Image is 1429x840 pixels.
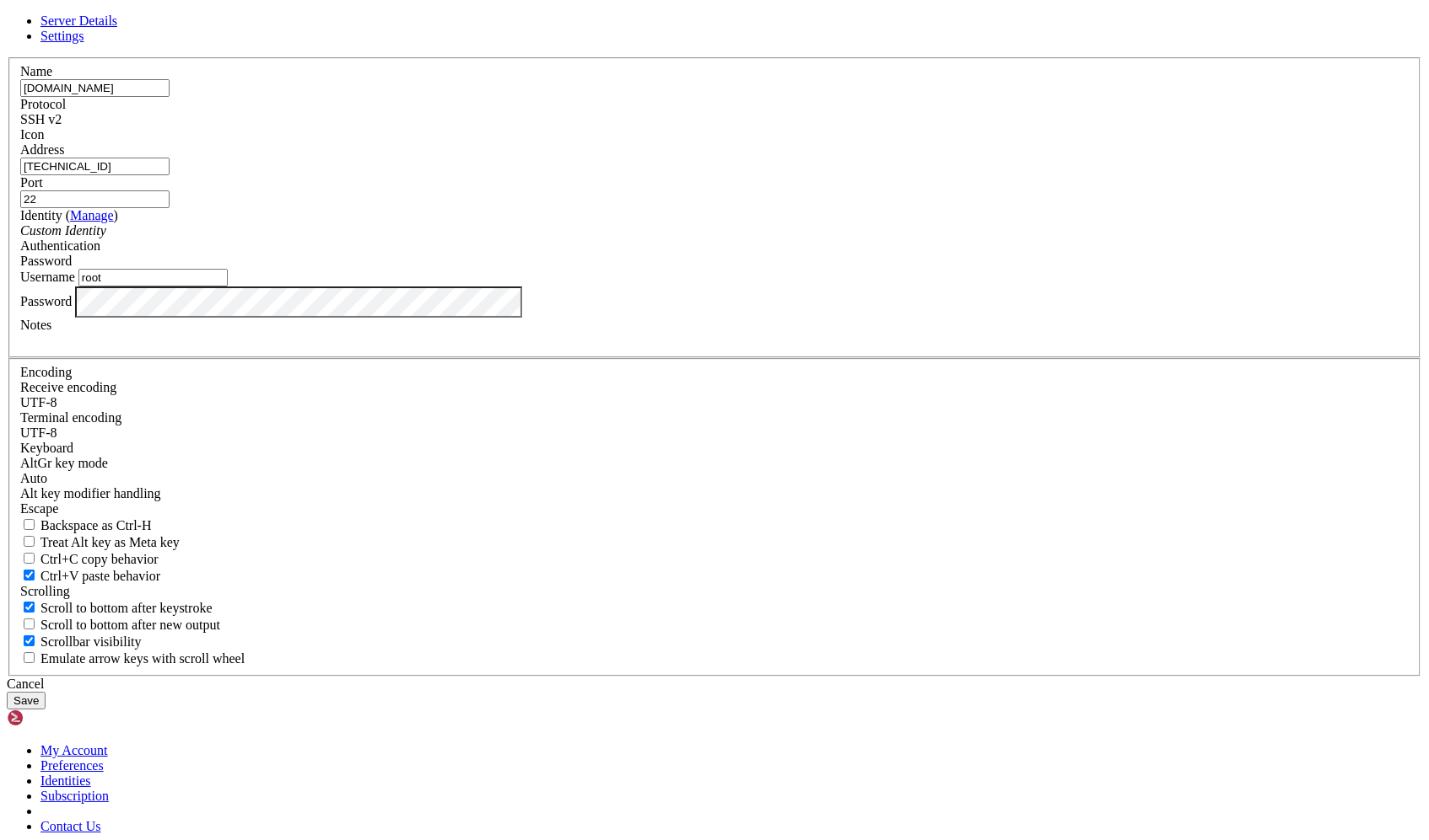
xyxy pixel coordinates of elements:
[24,536,35,547] input: Treat Alt key as Meta key
[20,410,121,425] label: The default terminal encoding. ISO-2022 enables character map translations (like graphics maps). ...
[7,49,1208,63] x-row: [DATE] 17:30:55 usnyc-r1 mediamtx[10367]: [DATE] 17:30:55 INF configuration loaded from /usr/loca...
[20,142,64,157] label: Address
[20,254,72,268] span: Password
[24,635,35,646] input: Scrollbar visibility
[20,518,152,532] label: If true, the backspace should send BS ('\x08', aka ^H). Otherwise the backspace key should send '...
[40,743,108,757] a: My Account
[20,270,75,284] label: Username
[20,365,72,379] label: Encoding
[24,570,35,581] input: Ctrl+V paste behavior
[7,35,1208,49] x-row: [DATE] 17:30:55 usnyc-r1 mediamtx[10367]: [DATE] 17:30:55 INF MediaMTX v1.14.0
[24,602,35,613] input: Scroll to bottom after keystroke
[20,425,1409,441] div: UTF-8
[20,501,58,516] span: Escape
[7,104,1208,119] x-row: [DATE] 17:30:55 usnyc-r1 mediamtx[10367]: [DATE] 17:30:55 INF [HLS] listener opened on :8888
[7,677,1422,692] div: Cancel
[20,569,160,583] label: Ctrl+V pastes if true, sends ^V to host if false. Ctrl+Shift+V sends ^V to host if true, pastes i...
[40,618,220,632] span: Scroll to bottom after new output
[7,7,1208,21] x-row: root@usnyc-r1:~# sudo journalctl -u mediamtx -f
[20,190,170,208] input: Port Number
[24,618,35,629] input: Scroll to bottom after new output
[20,97,66,111] label: Protocol
[20,318,51,332] label: Notes
[20,127,44,142] label: Icon
[20,238,100,253] label: Authentication
[7,77,1208,91] x-row: [DATE] 17:30:55 usnyc-r1 mediamtx[10367]: [DATE] 17:30:55 INF [RTSP] listener opened on :8554 (TC...
[20,395,57,409] span: UTF-8
[70,208,114,222] a: Manage
[7,63,1208,78] x-row: [DATE] 17:30:55 usnyc-r1 mediamtx[10367]: [DATE] 17:30:55 DEB path manager created
[7,133,1208,147] x-row: [DATE] 17:30:55 usnyc-r1 mediamtx[10367]: [DATE] 17:30:55 INF [SRT] listener opened on :8890 (UDP)
[7,119,1208,133] x-row: [DATE] 17:30:55 usnyc-r1 mediamtx[10367]: [DATE] 17:30:55 INF [WebRTC] listener opened on :8889 (...
[20,425,57,440] span: UTF-8
[40,569,160,583] span: Ctrl+V paste behavior
[20,158,170,175] input: Host Name or IP
[40,758,104,773] a: Preferences
[20,395,1409,410] div: UTF-8
[40,601,213,615] span: Scroll to bottom after keystroke
[20,112,1409,127] div: SSH v2
[20,634,142,649] label: The vertical scrollbar mode.
[20,601,213,615] label: Whether to scroll to the bottom on any keystroke.
[20,223,106,238] i: Custom Identity
[20,584,70,598] label: Scrolling
[20,64,52,78] label: Name
[7,21,1208,35] x-row: [DATE] 17:30:55 usnyc-r1 systemd[1]: Started mediamtx.service.
[40,651,245,666] span: Emulate arrow keys with scroll wheel
[24,652,35,663] input: Emulate arrow keys with scroll wheel
[40,13,117,28] a: Server Details
[20,223,1409,238] div: Custom Identity
[7,147,1208,161] x-row: [DATE] 17:30:55 usnyc-r1 mediamtx[10367]: [DATE] 17:30:55 INF [API] listener opened on :9997
[40,518,152,532] span: Backspace as Ctrl-H
[20,486,161,500] label: Controls how the Alt key is handled. Escape: Send an ESC prefix. 8-Bit: Add 128 to the typed char...
[20,112,62,126] span: SSH v2
[20,651,245,666] label: When using the alternative screen buffer, and DECCKM (Application Cursor Keys) is active, mouse w...
[20,501,1409,516] div: Escape
[20,79,170,97] input: Server Name
[40,535,180,549] span: Treat Alt key as Meta key
[7,91,1208,105] x-row: [DATE] 17:30:55 usnyc-r1 mediamtx[10367]: [DATE] 17:30:55 INF [RTMP] listener opened on :1935
[40,552,159,566] span: Ctrl+C copy behavior
[78,269,228,286] input: Login Username
[20,535,180,549] label: Whether the Alt key acts as a Meta key or as a distinct Alt key.
[24,553,35,564] input: Ctrl+C copy behavior
[20,552,159,566] label: Ctrl-C copies if true, send ^C to host if false. Ctrl-Shift-C sends ^C to host if true, copies if...
[20,471,47,485] span: Auto
[20,456,108,470] label: Set the expected encoding for data received from the host. If the encodings do not match, visual ...
[40,634,142,649] span: Scrollbar visibility
[20,254,1409,269] div: Password
[7,161,13,175] div: (0, 11)
[20,441,73,455] label: Keyboard
[20,208,118,222] label: Identity
[24,519,35,530] input: Backspace as Ctrl-H
[40,819,101,833] a: Contact Us
[20,618,220,632] label: Scroll to bottom after new output.
[40,29,84,43] a: Settings
[40,773,91,788] a: Identities
[66,208,118,222] span: ( )
[7,692,46,709] button: Save
[20,294,72,308] label: Password
[20,175,43,190] label: Port
[20,471,1409,486] div: Auto
[40,789,109,803] a: Subscription
[20,380,116,394] label: Set the expected encoding for data received from the host. If the encodings do not match, visual ...
[7,709,104,726] img: Shellngn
